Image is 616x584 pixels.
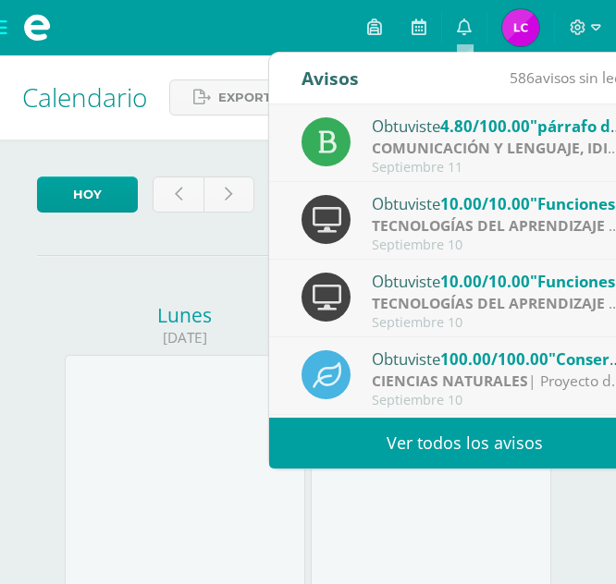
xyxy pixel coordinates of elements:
[37,176,138,213] a: Hoy
[440,271,530,292] span: 10.00/10.00
[169,79,403,116] a: Exportar calendario
[302,53,359,103] div: Avisos
[510,67,535,88] span: 586
[502,9,539,46] img: ac132aff875490498fecefbbb0ba32bd.png
[440,116,530,137] span: 4.80/100.00
[372,371,528,391] strong: CIENCIAS NATURALES
[440,193,530,214] span: 10.00/10.00
[440,348,548,370] span: 100.00/100.00
[65,302,305,328] div: Lunes
[22,79,147,115] span: Calendario
[218,80,379,115] span: Exportar calendario
[65,328,305,347] div: [DATE]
